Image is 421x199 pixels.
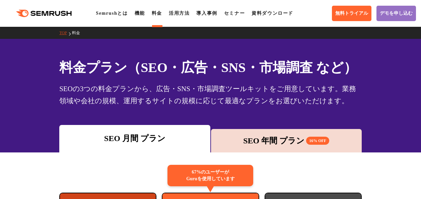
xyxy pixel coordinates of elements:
[152,11,162,16] a: 料金
[135,11,145,16] a: 機能
[306,137,329,145] span: 16% OFF
[332,6,371,21] a: 無料トライアル
[224,11,245,16] a: セミナー
[63,132,207,144] div: SEO 月間 プラン
[252,11,293,16] a: 資料ダウンロード
[380,10,413,16] span: デモを申し込む
[214,135,358,147] div: SEO 年間 プラン
[72,30,85,35] a: 料金
[59,83,362,107] div: SEOの3つの料金プランから、広告・SNS・市場調査ツールキットをご用意しています。業務領域や会社の規模、運用するサイトの規模に応じて最適なプランをお選びいただけます。
[59,30,72,35] a: TOP
[167,165,253,186] div: 67%のユーザーが Guruを使用しています
[196,11,217,16] a: 導入事例
[59,58,362,77] h1: 料金プラン（SEO・広告・SNS・市場調査 など）
[169,11,190,16] a: 活用方法
[335,10,368,16] span: 無料トライアル
[376,6,416,21] a: デモを申し込む
[96,11,128,16] a: Semrushとは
